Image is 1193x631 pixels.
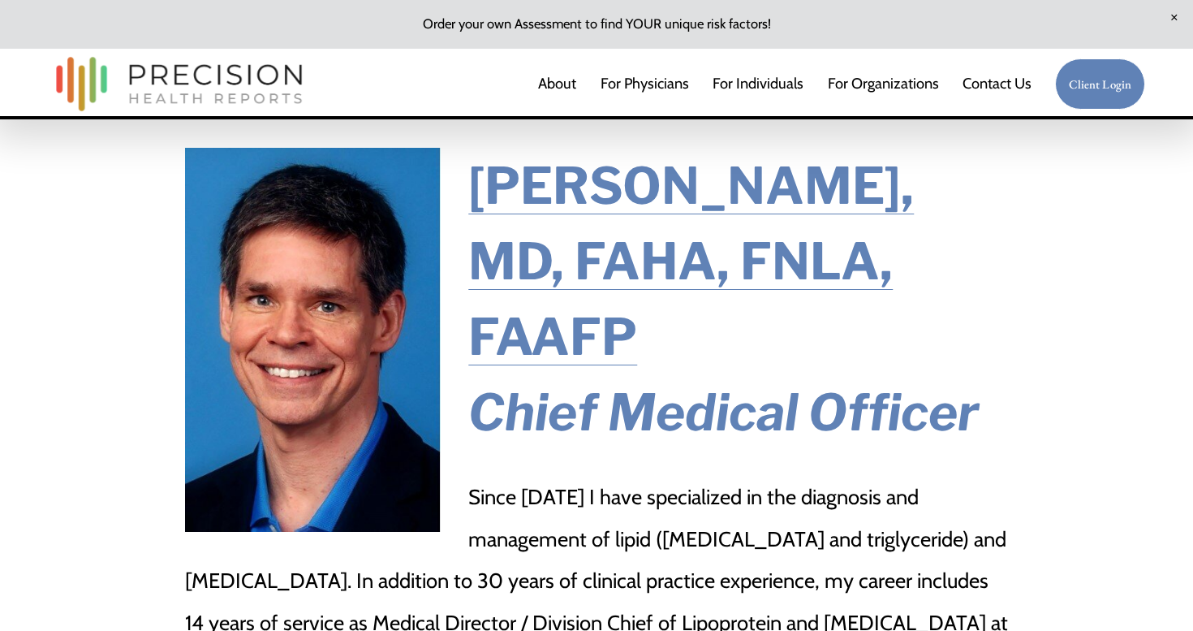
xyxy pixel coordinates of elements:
a: For Individuals [713,67,803,100]
iframe: Chat Widget [1112,553,1193,631]
a: For Physicians [601,67,689,100]
a: Contact Us [963,67,1031,100]
em: Chief Medical Officer [468,382,979,443]
a: About [538,67,576,100]
a: Client Login [1055,58,1145,110]
img: Precision Health Reports [48,50,311,119]
a: folder dropdown [828,67,939,100]
a: [PERSON_NAME], MD, FAHA, FNLA, FAAFP [468,155,914,367]
span: For Organizations [828,69,939,99]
